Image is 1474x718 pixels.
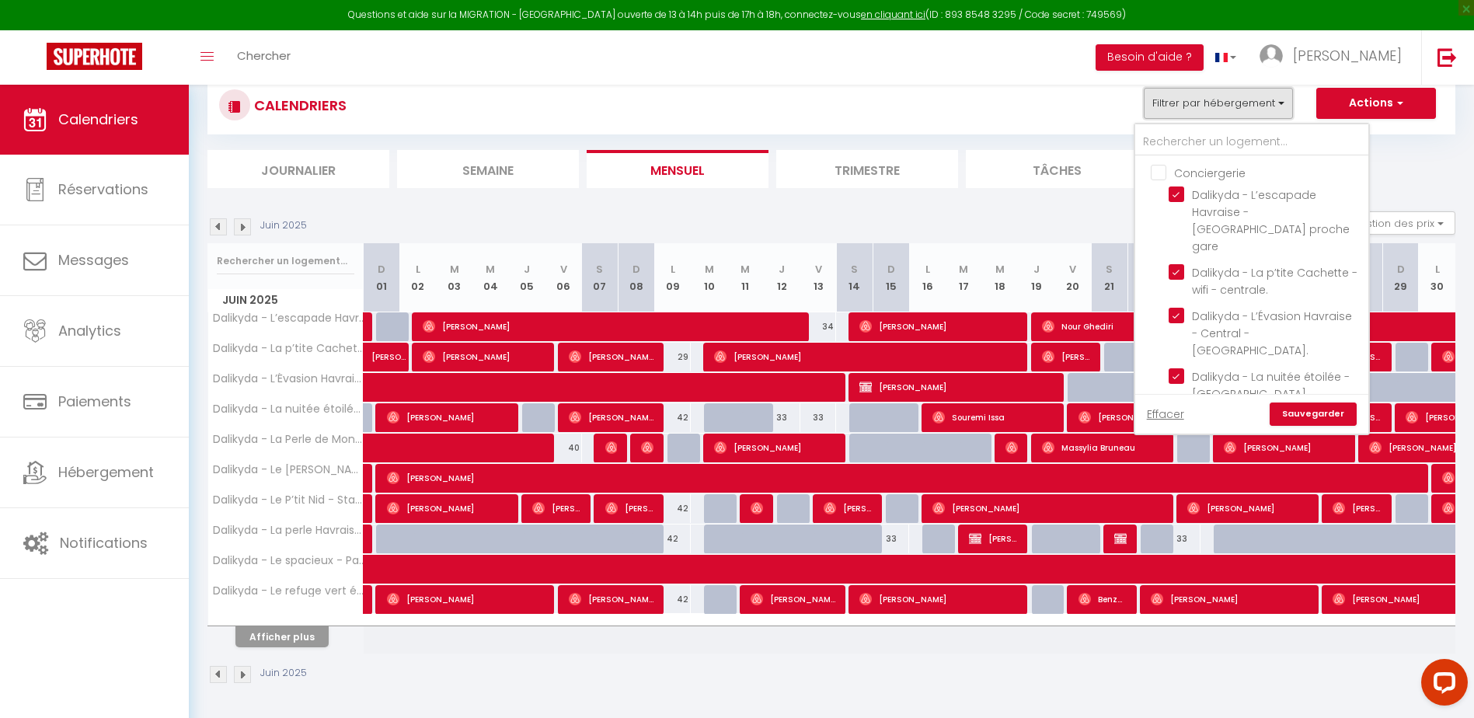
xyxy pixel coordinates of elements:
[58,321,121,340] span: Analytics
[217,247,354,275] input: Rechercher un logement...
[1069,262,1076,277] abbr: V
[605,433,618,462] span: [PERSON_NAME]
[1144,88,1293,119] button: Filtrer par hébergement
[605,493,654,523] span: [PERSON_NAME]
[632,262,640,277] abbr: D
[1333,493,1382,523] span: [PERSON_NAME]
[560,262,567,277] abbr: V
[764,243,800,312] th: 12
[211,403,366,415] span: Dalikyda - La nuitée étoilée - [GEOGRAPHIC_DATA]
[416,262,420,277] abbr: L
[1419,243,1455,312] th: 30
[524,262,530,277] abbr: J
[1409,653,1474,718] iframe: LiveChat chat widget
[211,312,366,324] span: Dalikyda - L’escapade Havraise - [GEOGRAPHIC_DATA] proche gare
[378,262,385,277] abbr: D
[1005,433,1018,462] span: [PERSON_NAME]
[654,494,691,523] div: 42
[982,243,1019,312] th: 18
[423,312,800,341] span: [PERSON_NAME]
[58,250,129,270] span: Messages
[959,262,968,277] abbr: M
[925,262,930,277] abbr: L
[569,342,654,371] span: [PERSON_NAME]
[859,312,1018,341] span: [PERSON_NAME]
[211,494,366,506] span: Dalikyda - Le P’tit Nid - Stationement gratuit
[1192,265,1357,298] span: Dalikyda - La p’tite Cachette - wifi - centrale.
[1260,44,1283,68] img: ...
[387,493,509,523] span: [PERSON_NAME]
[654,525,691,553] div: 42
[1147,406,1184,423] a: Effacer
[1135,128,1368,156] input: Rechercher un logement...
[58,392,131,411] span: Paiements
[1033,262,1040,277] abbr: J
[1187,493,1309,523] span: [PERSON_NAME]
[873,525,909,553] div: 33
[1078,403,1310,432] span: [PERSON_NAME]
[800,243,837,312] th: 13
[995,262,1005,277] abbr: M
[250,88,347,123] h3: CALENDRIERS
[472,243,509,312] th: 04
[1096,44,1204,71] button: Besoin d'aide ?
[946,243,982,312] th: 17
[371,334,407,364] span: [PERSON_NAME]
[966,150,1148,188] li: Tâches
[211,525,366,536] span: Dalikyda - La perle Havraise - Proche Gare - wifi
[1382,243,1419,312] th: 29
[436,243,472,312] th: 03
[751,493,763,523] span: [PERSON_NAME]
[596,262,603,277] abbr: S
[1192,369,1350,402] span: Dalikyda - La nuitée étoilée - [GEOGRAPHIC_DATA]
[211,343,366,354] span: Dalikyda - La p’tite Cachette - wifi - centrale.
[58,179,148,199] span: Réservations
[387,584,545,614] span: [PERSON_NAME]
[654,243,691,312] th: 09
[1340,211,1455,235] button: Gestion des prix
[1151,584,1309,614] span: [PERSON_NAME]
[58,462,154,482] span: Hébergement
[423,342,545,371] span: [PERSON_NAME]
[364,343,400,372] a: [PERSON_NAME]
[1435,262,1440,277] abbr: L
[207,150,389,188] li: Journalier
[450,262,459,277] abbr: M
[260,218,307,233] p: Juin 2025
[260,666,307,681] p: Juin 2025
[569,403,654,432] span: [PERSON_NAME]
[618,243,654,312] th: 08
[60,533,148,552] span: Notifications
[1019,243,1055,312] th: 19
[654,343,691,371] div: 29
[691,243,727,312] th: 10
[714,342,1019,371] span: [PERSON_NAME]
[764,403,800,432] div: 33
[887,262,895,277] abbr: D
[399,243,436,312] th: 02
[861,8,925,21] a: en cliquant ici
[58,110,138,129] span: Calendriers
[211,373,366,385] span: Dalikyda - L’Évasion Havraise - Central - [GEOGRAPHIC_DATA].
[800,312,837,341] div: 34
[751,584,836,614] span: [PERSON_NAME]
[776,150,958,188] li: Trimestre
[1192,187,1350,254] span: Dalikyda - L’escapade Havraise - [GEOGRAPHIC_DATA] proche gare
[654,585,691,614] div: 42
[1270,403,1357,426] a: Sauvegarder
[211,555,366,566] span: Dalikyda - Le spacieux - Parking gratuit - Balcons
[909,243,946,312] th: 16
[1042,342,1091,371] span: [PERSON_NAME]
[397,150,579,188] li: Semaine
[1078,584,1127,614] span: Benzamra Walid
[582,243,619,312] th: 07
[859,584,1018,614] span: [PERSON_NAME]
[654,403,691,432] div: 42
[211,464,366,476] span: Dalikyda - Le [PERSON_NAME] - Spacieux - Centre - [GEOGRAPHIC_DATA]
[208,289,363,312] span: Juin 2025
[569,584,654,614] span: [PERSON_NAME]
[800,403,837,432] div: 33
[1091,243,1127,312] th: 21
[836,243,873,312] th: 14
